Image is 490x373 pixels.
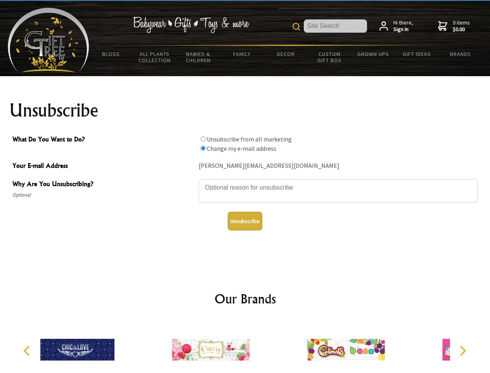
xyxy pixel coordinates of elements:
[9,101,481,120] h1: Unsubscribe
[199,160,478,172] div: [PERSON_NAME][EMAIL_ADDRESS][DOMAIN_NAME]
[133,17,249,33] img: Babywear - Gifts - Toys & more
[379,19,413,33] a: Hi there,Sign in
[264,46,308,62] a: Decor
[454,342,471,359] button: Next
[19,342,36,359] button: Previous
[308,46,351,68] a: Custom Gift Box
[199,179,478,202] textarea: Why Are You Unsubscribing?
[207,145,276,152] label: Change my e-mail address
[12,190,195,200] span: Optional
[8,8,89,72] img: Babyware - Gifts - Toys and more...
[351,46,395,62] a: Grown Ups
[439,46,483,62] a: Brands
[453,19,470,33] span: 0 items
[228,212,262,230] button: Unsubscribe
[89,46,133,62] a: BLOGS
[16,289,475,308] h2: Our Brands
[177,46,220,68] a: Babies & Children
[453,26,470,33] strong: $0.00
[12,161,195,172] span: Your E-mail Address
[201,136,206,141] input: What Do You Want to Do?
[207,135,292,143] label: Unsubscribe from all marketing
[12,179,195,190] span: Why Are You Unsubscribing?
[393,19,413,33] span: Hi there,
[304,19,367,33] input: Site Search
[393,26,413,33] strong: Sign in
[293,23,300,31] img: product search
[220,46,264,62] a: Family
[395,46,439,62] a: Gift Ideas
[12,134,195,146] span: What Do You Want to Do?
[133,46,177,68] a: All Plants Collection
[438,19,470,33] a: 0 items$0.00
[201,146,206,151] input: What Do You Want to Do?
